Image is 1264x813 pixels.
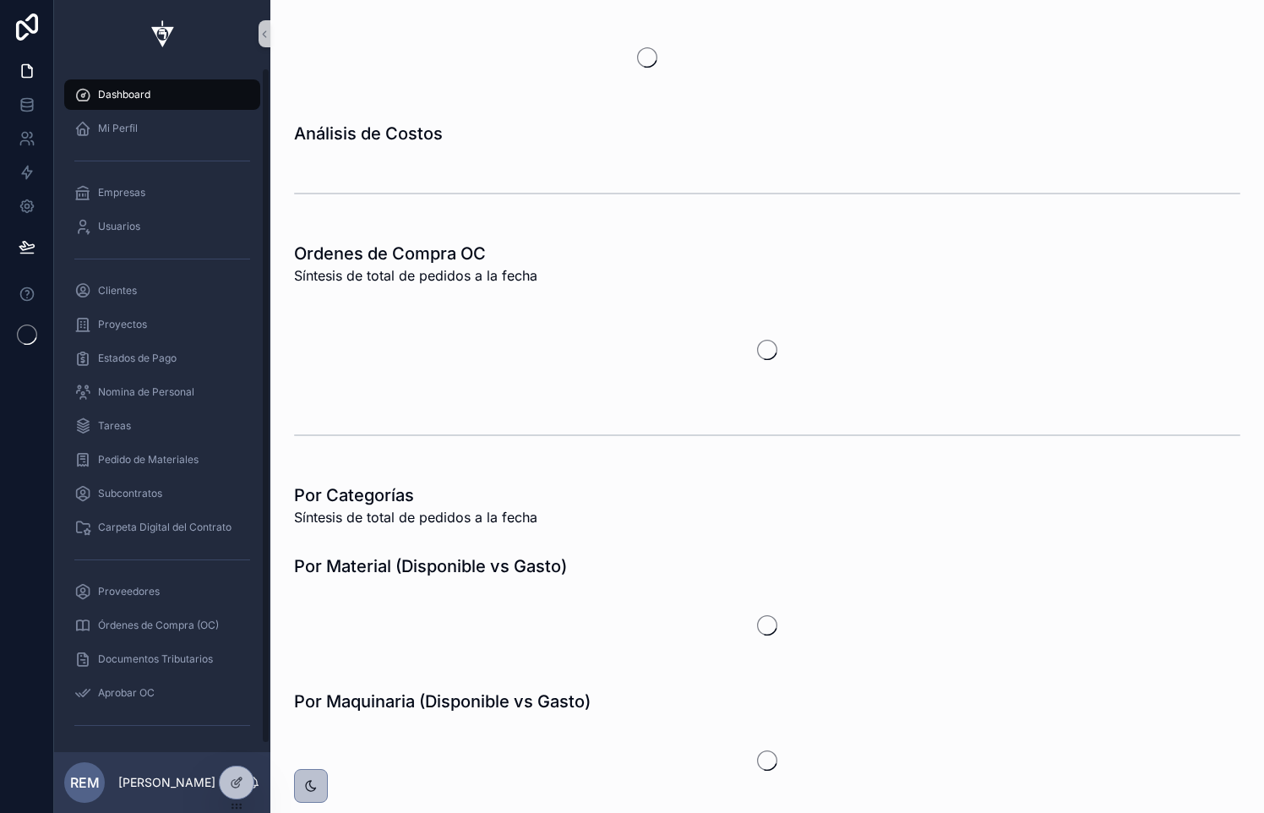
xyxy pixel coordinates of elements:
span: Carpeta Digital del Contrato [98,521,232,534]
img: App logo [142,20,183,47]
a: Documentos Tributarios [64,644,260,674]
p: [PERSON_NAME] [118,774,215,791]
span: Mi Perfil [98,122,138,135]
a: Pedido de Materiales [64,445,260,475]
span: Subcontratos [98,487,162,500]
span: Nomina de Personal [98,385,194,399]
span: Estados de Pago [98,352,177,365]
a: Estados de Pago [64,343,260,374]
h1: Ordenes de Compra OC [294,242,537,265]
span: Aprobar OC [98,686,155,700]
a: Mi Perfil [64,113,260,144]
span: Documentos Tributarios [98,652,213,666]
span: Empresas [98,186,145,199]
span: Tareas [98,419,131,433]
a: Dashboard [64,79,260,110]
span: REM [70,772,100,793]
span: Síntesis de total de pedidos a la fecha [294,507,537,527]
span: Usuarios [98,220,140,233]
a: Proyectos [64,309,260,340]
h1: Análisis de Costos [294,122,443,145]
h1: Por Categorías [294,483,537,507]
span: Proveedores [98,585,160,598]
span: Síntesis de total de pedidos a la fecha [294,265,537,286]
span: Proyectos [98,318,147,331]
a: Usuarios [64,211,260,242]
a: Clientes [64,276,260,306]
a: Nomina de Personal [64,377,260,407]
span: Dashboard [98,88,150,101]
a: Carpeta Digital del Contrato [64,512,260,543]
span: Clientes [98,284,137,297]
a: Aprobar OC [64,678,260,708]
span: Pedido de Materiales [98,453,199,467]
a: Empresas [64,177,260,208]
div: scrollable content [54,68,270,752]
a: Proveedores [64,576,260,607]
a: Subcontratos [64,478,260,509]
a: Órdenes de Compra (OC) [64,610,260,641]
a: Tareas [64,411,260,441]
span: Órdenes de Compra (OC) [98,619,219,632]
h1: Por Material (Disponible vs Gasto) [294,554,567,578]
h1: Por Maquinaria (Disponible vs Gasto) [294,690,591,713]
